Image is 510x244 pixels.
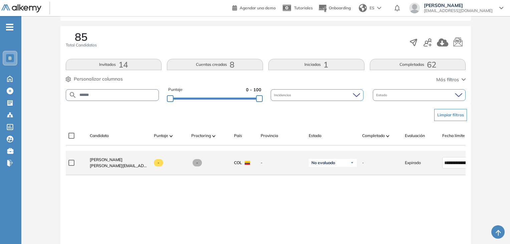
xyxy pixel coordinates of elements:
img: [missing "en.ARROW_ALT" translation] [212,135,216,137]
div: Widget de chat [477,212,510,244]
span: Evaluación [405,133,425,139]
span: COL [234,160,242,166]
span: Incidencias [274,93,292,98]
button: Personalizar columnas [66,76,123,83]
iframe: Chat Widget [477,212,510,244]
a: Agendar una demo [232,3,276,11]
span: B [8,55,12,61]
img: Logo [1,4,41,13]
img: COL [245,161,250,165]
span: Fecha límite [442,133,465,139]
span: Total Candidatos [66,42,97,48]
img: world [359,4,367,12]
button: Más filtros [436,76,466,83]
span: Puntaje [168,87,183,93]
button: Completadas62 [370,59,466,70]
span: - [362,160,364,166]
span: 85 [75,31,87,42]
span: Tutoriales [294,5,313,10]
span: Proctoring [191,133,211,139]
div: Estado [373,89,466,101]
span: País [234,133,242,139]
span: 0 - 100 [246,87,261,93]
span: No evaluado [311,160,335,165]
span: - [261,160,303,166]
span: Personalizar columnas [74,76,123,83]
i: - [6,26,13,28]
a: [PERSON_NAME] [90,157,149,163]
span: [EMAIL_ADDRESS][DOMAIN_NAME] [424,8,493,13]
span: [PERSON_NAME] [90,157,122,162]
button: Onboarding [318,1,351,15]
span: Expirado [405,160,421,166]
span: Provincia [261,133,278,139]
span: - [193,159,202,166]
span: ES [369,5,374,11]
button: Cuentas creadas8 [167,59,263,70]
span: Candidato [90,133,109,139]
span: - [154,159,164,166]
span: Más filtros [436,76,459,83]
img: arrow [377,7,381,9]
img: Ícono de flecha [350,161,354,165]
span: [PERSON_NAME] [424,3,493,8]
button: Iniciadas1 [268,59,364,70]
img: [missing "en.ARROW_ALT" translation] [170,135,173,137]
span: Estado [376,93,389,98]
button: Limpiar filtros [434,109,467,121]
button: Invitados14 [66,59,162,70]
span: [PERSON_NAME][EMAIL_ADDRESS][DOMAIN_NAME] [90,163,149,169]
img: SEARCH_ALT [69,91,77,99]
span: Agendar una demo [240,5,276,10]
span: Onboarding [329,5,351,10]
span: Estado [309,133,321,139]
img: [missing "en.ARROW_ALT" translation] [386,135,390,137]
span: Completado [362,133,385,139]
div: Incidencias [271,89,363,101]
span: Puntaje [154,133,168,139]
